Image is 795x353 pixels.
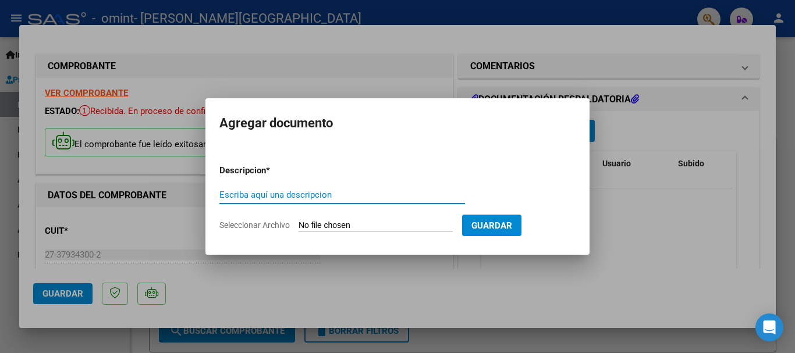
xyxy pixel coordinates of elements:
[219,220,290,230] span: Seleccionar Archivo
[471,220,512,231] span: Guardar
[462,215,521,236] button: Guardar
[219,112,576,134] h2: Agregar documento
[755,313,783,341] div: Open Intercom Messenger
[219,164,326,177] p: Descripcion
